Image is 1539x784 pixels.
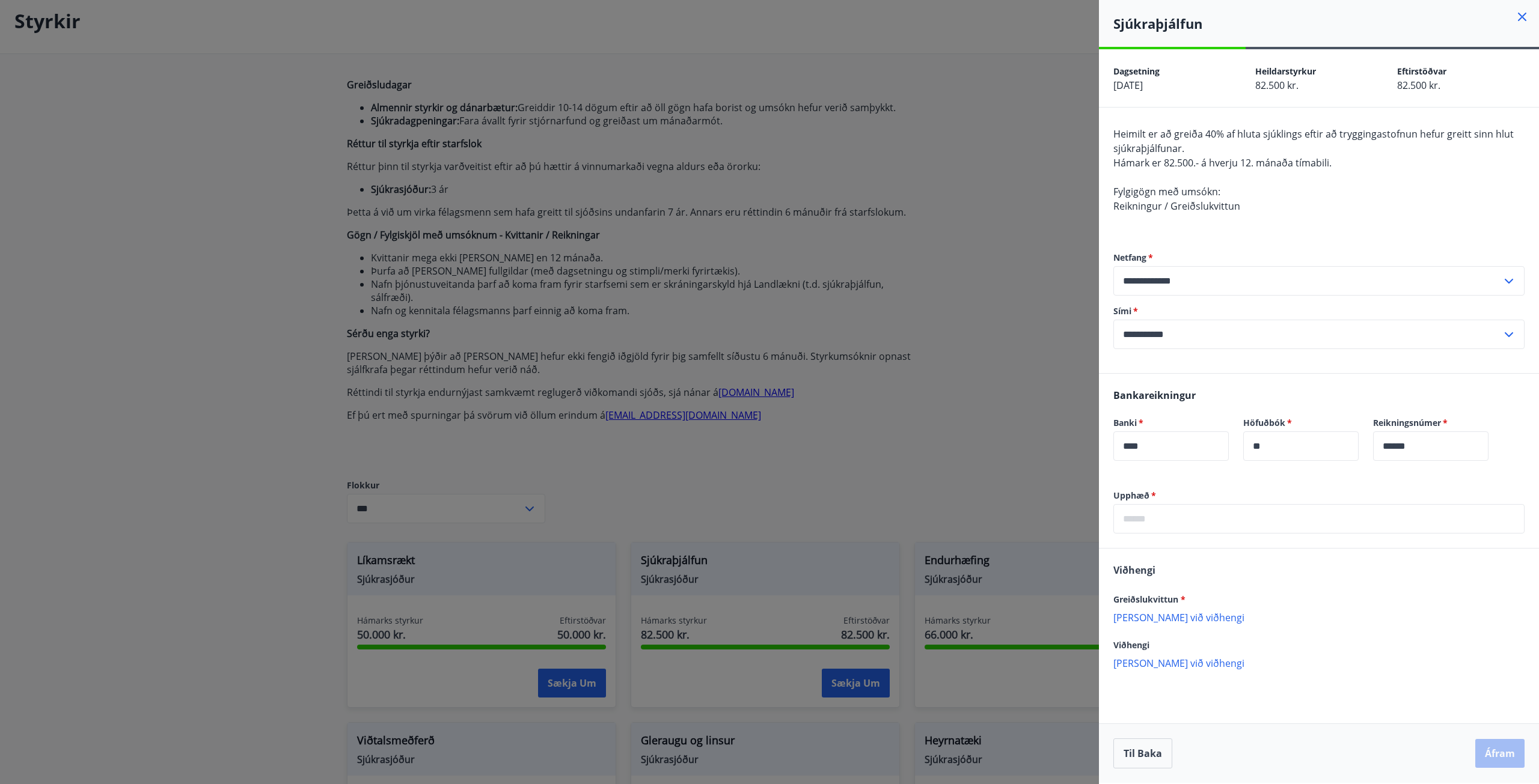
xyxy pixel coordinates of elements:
span: Heildarstyrkur [1255,65,1316,77]
label: Upphæð [1113,490,1525,502]
button: Til baka [1113,738,1172,768]
span: Dagsetning [1113,65,1160,77]
span: [DATE] [1113,79,1143,92]
span: Eftirstöðvar [1397,65,1446,77]
h4: Sjúkraþjálfun [1113,14,1539,32]
span: Bankareikningur [1113,389,1196,402]
label: Sími [1113,305,1525,317]
label: Banki [1113,417,1229,429]
span: Hámark er 82.500.- á hverju 12. mánaða tímabili. [1113,156,1332,169]
span: Reikningur / Greiðslukvittun [1113,199,1240,213]
span: Viðhengi [1113,564,1155,577]
span: Greiðslukvittun [1113,594,1186,605]
span: Heimilt er að greiða 40% af hluta sjúklings eftir að tryggingastofnun hefur greitt sinn hlut sjúk... [1113,127,1514,155]
span: Fylgigögn með umsókn: [1113,185,1220,198]
p: [PERSON_NAME] við viðhengi [1113,657,1525,669]
span: Viðhengi [1113,639,1149,651]
span: 82.500 kr. [1397,79,1440,92]
span: 82.500 kr. [1255,79,1299,92]
label: Höfuðbók [1243,417,1359,429]
div: Upphæð [1113,504,1525,533]
p: [PERSON_NAME] við viðhengi [1113,611,1525,623]
label: Netfang [1113,252,1525,264]
label: Reikningsnúmer [1373,417,1489,429]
